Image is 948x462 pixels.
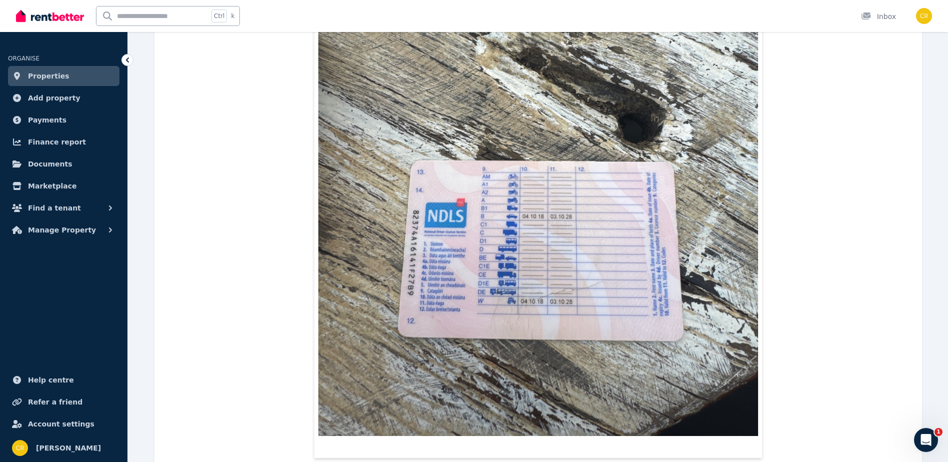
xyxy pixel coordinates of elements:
[28,418,94,430] span: Account settings
[935,428,943,436] span: 1
[8,66,119,86] a: Properties
[8,176,119,196] a: Marketplace
[8,110,119,130] a: Payments
[28,70,69,82] span: Properties
[8,414,119,434] a: Account settings
[8,392,119,412] a: Refer a friend
[28,202,81,214] span: Find a tenant
[28,136,86,148] span: Finance report
[28,180,76,192] span: Marketplace
[28,114,66,126] span: Payments
[12,440,28,456] img: Charles Russell-Smith
[28,158,72,170] span: Documents
[914,428,938,452] iframe: Intercom live chat
[28,92,80,104] span: Add property
[28,374,74,386] span: Help centre
[8,370,119,390] a: Help centre
[28,396,82,408] span: Refer a friend
[28,224,96,236] span: Manage Property
[916,8,932,24] img: Charles Russell-Smith
[861,11,896,21] div: Inbox
[8,132,119,152] a: Finance report
[8,220,119,240] button: Manage Property
[36,442,101,454] span: [PERSON_NAME]
[8,198,119,218] button: Find a tenant
[8,154,119,174] a: Documents
[211,9,227,22] span: Ctrl
[231,12,234,20] span: k
[16,8,84,23] img: RentBetter
[8,55,39,62] span: ORGANISE
[8,88,119,108] a: Add property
